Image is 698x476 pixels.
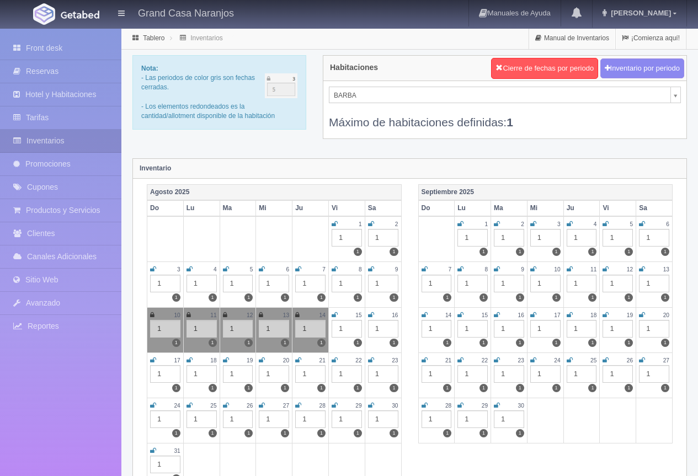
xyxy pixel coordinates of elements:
div: 1 [639,320,669,338]
th: Do [147,200,184,216]
small: 23 [392,357,398,363]
div: 1 [259,410,289,428]
label: 1 [390,339,398,347]
div: - Las periodos de color gris son fechas cerradas. - Los elementos redondeados es la cantidad/allo... [132,55,306,130]
div: 1 [332,275,362,292]
label: 1 [354,429,362,437]
small: 19 [627,312,633,318]
small: 20 [663,312,669,318]
label: 1 [661,248,669,256]
div: 1 [639,365,669,383]
b: 1 [507,116,513,129]
div: 1 [368,320,398,338]
div: 1 [368,275,398,292]
div: 1 [223,365,253,383]
small: 8 [484,266,488,272]
div: 1 [457,275,488,292]
div: 1 [603,320,633,338]
div: 1 [494,229,524,247]
label: 1 [317,293,326,302]
small: 9 [521,266,524,272]
small: 11 [210,312,216,318]
th: Ju [292,200,329,216]
small: 14 [445,312,451,318]
small: 23 [518,357,524,363]
th: Agosto 2025 [147,184,402,200]
div: 1 [295,275,326,292]
div: 1 [150,410,180,428]
th: Lu [183,200,220,216]
label: 1 [317,384,326,392]
div: 1 [295,320,326,338]
label: 1 [552,339,561,347]
small: 17 [554,312,560,318]
div: 1 [422,410,452,428]
div: 1 [332,410,362,428]
label: 1 [516,248,524,256]
label: 1 [354,248,362,256]
small: 18 [590,312,596,318]
small: 13 [283,312,289,318]
div: 1 [567,320,597,338]
small: 15 [482,312,488,318]
b: Nota: [141,65,158,72]
label: 1 [244,384,253,392]
label: 1 [390,429,398,437]
small: 14 [319,312,326,318]
div: 1 [457,410,488,428]
div: 1 [223,320,253,338]
th: Mi [527,200,563,216]
label: 1 [209,429,217,437]
div: 1 [295,365,326,383]
label: 1 [172,384,180,392]
strong: Inventario [140,164,171,172]
div: 1 [494,275,524,292]
label: 1 [625,384,633,392]
small: 26 [247,403,253,409]
small: 2 [521,221,524,227]
label: 1 [479,293,488,302]
th: Sa [365,200,401,216]
small: 6 [286,266,289,272]
label: 1 [443,293,451,302]
small: 10 [174,312,180,318]
small: 27 [663,357,669,363]
label: 1 [354,384,362,392]
small: 28 [445,403,451,409]
div: 1 [295,410,326,428]
th: Vi [600,200,636,216]
div: 1 [223,275,253,292]
label: 1 [588,248,596,256]
label: 1 [172,429,180,437]
div: 1 [567,229,597,247]
small: 17 [174,357,180,363]
label: 1 [625,293,633,302]
label: 1 [443,339,451,347]
div: 1 [422,320,452,338]
th: Do [418,200,455,216]
small: 10 [554,266,560,272]
small: 27 [283,403,289,409]
label: 1 [661,384,669,392]
label: 1 [443,384,451,392]
h4: Habitaciones [330,63,378,72]
small: 20 [283,357,289,363]
label: 1 [281,339,289,347]
small: 2 [395,221,398,227]
div: 1 [639,229,669,247]
div: 1 [187,365,217,383]
small: 19 [247,357,253,363]
label: 1 [479,384,488,392]
th: Mi [256,200,292,216]
small: 25 [210,403,216,409]
label: 1 [354,293,362,302]
label: 1 [516,429,524,437]
small: 26 [627,357,633,363]
div: 1 [223,410,253,428]
small: 5 [250,266,253,272]
small: 3 [177,266,180,272]
div: 1 [494,410,524,428]
div: 1 [530,275,561,292]
th: Vi [328,200,365,216]
a: Tablero [143,34,164,42]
